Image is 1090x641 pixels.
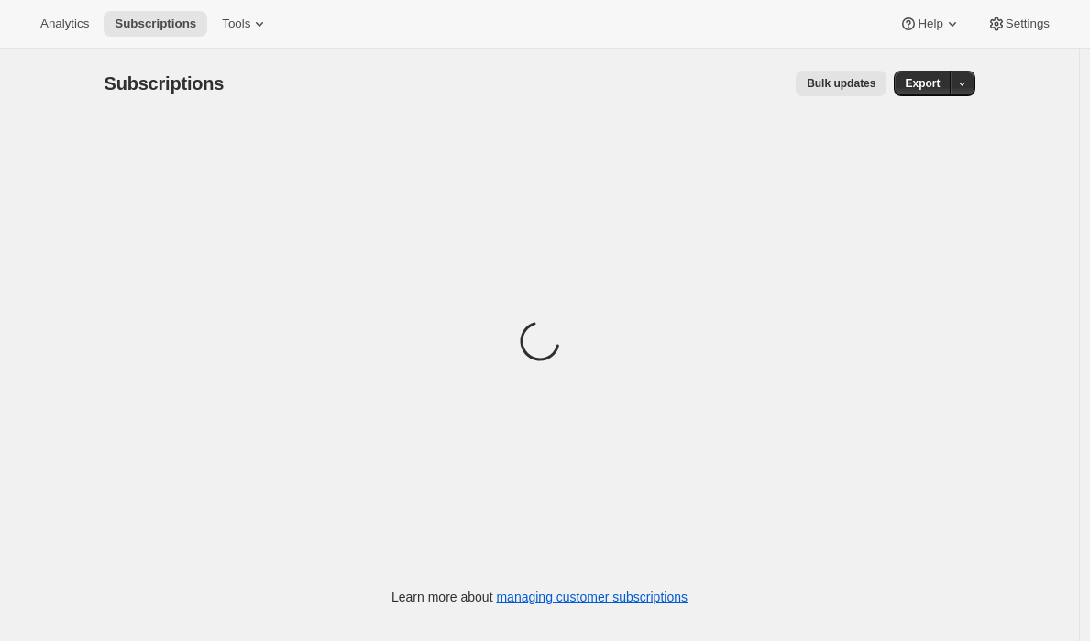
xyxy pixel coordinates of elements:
span: Settings [1006,17,1050,31]
span: Help [918,17,942,31]
span: Tools [222,17,250,31]
button: Subscriptions [104,11,207,37]
p: Learn more about [391,588,688,606]
button: Analytics [29,11,100,37]
button: Help [888,11,972,37]
span: Subscriptions [115,17,196,31]
button: Tools [211,11,280,37]
button: Bulk updates [796,71,886,96]
span: Subscriptions [105,73,225,94]
a: managing customer subscriptions [496,590,688,604]
button: Settings [976,11,1061,37]
span: Analytics [40,17,89,31]
span: Export [905,76,940,91]
span: Bulk updates [807,76,875,91]
button: Export [894,71,951,96]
